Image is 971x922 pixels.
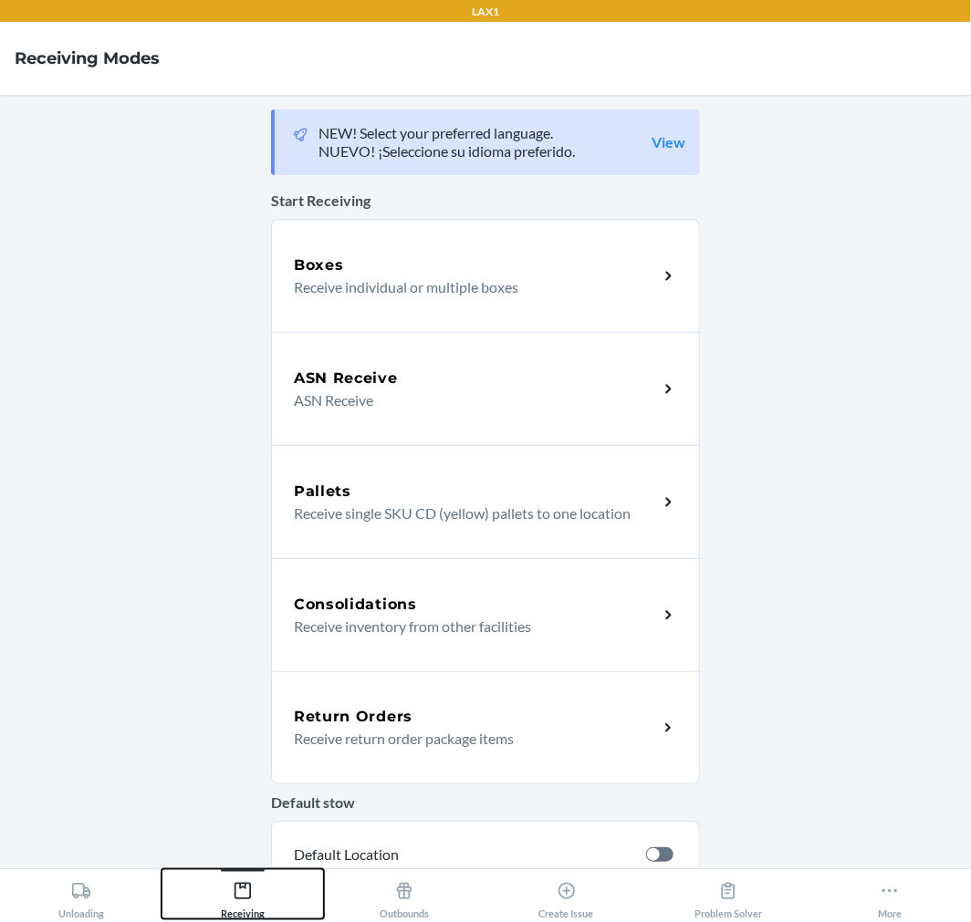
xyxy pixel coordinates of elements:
[318,124,575,142] p: NEW! Select your preferred language.
[162,869,323,919] button: Receiving
[694,874,762,919] div: Problem Solver
[294,616,643,637] p: Receive inventory from other facilities
[294,594,417,616] h5: Consolidations
[271,219,700,332] a: BoxesReceive individual or multiple boxes
[294,276,643,298] p: Receive individual or multiple boxes
[271,190,700,212] p: Start Receiving
[271,558,700,671] a: ConsolidationsReceive inventory from other facilities
[271,332,700,445] a: ASN ReceiveASN Receive
[652,133,685,151] a: View
[539,874,594,919] div: Create Issue
[294,844,632,865] p: Default Location
[294,502,643,524] p: Receive single SKU CD (yellow) pallets to one location
[294,706,412,728] h5: Return Orders
[294,368,398,389] h5: ASN Receive
[472,4,499,20] p: LAX1
[271,445,700,558] a: PalletsReceive single SKU CD (yellow) pallets to one location
[485,869,647,919] button: Create Issue
[318,142,575,161] p: NUEVO! ¡Seleccione su idioma preferido.
[58,874,104,919] div: Unloading
[294,254,344,276] h5: Boxes
[271,671,700,784] a: Return OrdersReceive return order package items
[878,874,902,919] div: More
[15,47,160,70] h4: Receiving Modes
[294,481,351,502] h5: Pallets
[324,869,485,919] button: Outbounds
[809,869,971,919] button: More
[271,792,700,813] p: Default stow
[380,874,429,919] div: Outbounds
[294,389,643,411] p: ASN Receive
[221,874,265,919] div: Receiving
[294,728,643,750] p: Receive return order package items
[647,869,809,919] button: Problem Solver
